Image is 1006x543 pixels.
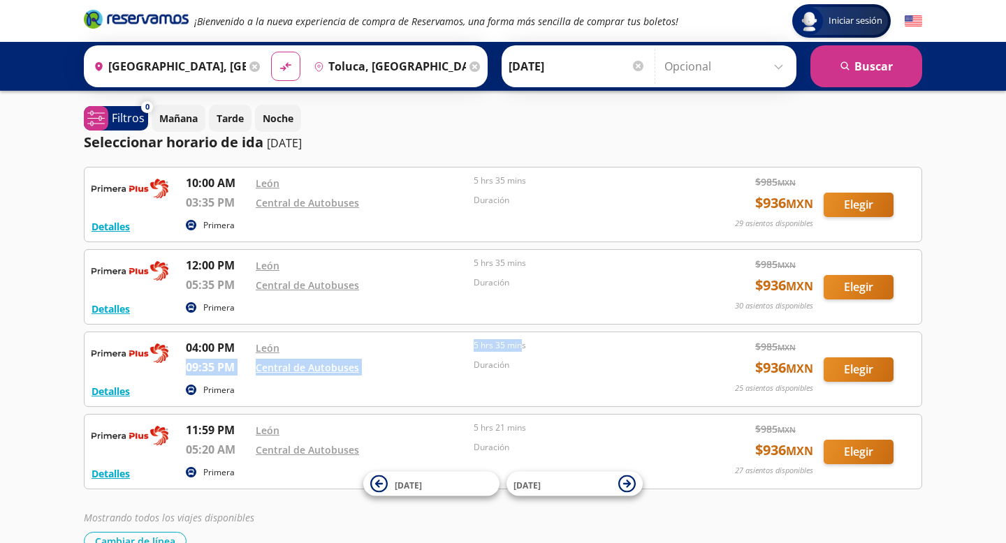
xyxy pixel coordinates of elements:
[786,196,813,211] small: MXN
[88,49,246,84] input: Buscar Origen
[778,424,796,435] small: MXN
[363,472,500,496] button: [DATE]
[755,357,813,378] span: $ 936
[209,105,251,132] button: Tarde
[256,443,359,456] a: Central de Autobuses
[203,302,235,314] p: Primera
[474,194,685,207] p: Duración
[506,472,643,496] button: [DATE]
[755,440,813,461] span: $ 936
[824,275,894,299] button: Elegir
[186,257,249,274] p: 12:00 PM
[255,105,301,132] button: Noche
[92,339,168,367] img: RESERVAMOS
[735,218,813,230] p: 29 asientos disponibles
[203,384,235,396] p: Primera
[755,422,796,436] span: $ 985
[786,278,813,294] small: MXN
[755,275,813,296] span: $ 936
[735,465,813,477] p: 27 asientos disponibles
[664,49,789,84] input: Opcional
[778,260,796,270] small: MXN
[186,441,249,458] p: 05:20 AM
[474,359,685,371] p: Duración
[786,443,813,459] small: MXN
[755,174,796,189] span: $ 985
[186,194,249,211] p: 03:35 PM
[778,177,796,188] small: MXN
[92,466,130,481] button: Detalles
[92,384,130,399] button: Detalles
[186,174,249,191] p: 10:00 AM
[474,276,685,289] p: Duración
[145,101,150,113] span: 0
[824,357,894,382] button: Elegir
[823,14,888,28] span: Iniciar sesión
[256,177,279,190] a: León
[256,259,279,272] a: León
[84,8,189,29] i: Brand Logo
[810,45,922,87] button: Buscar
[755,193,813,214] span: $ 936
[824,440,894,464] button: Elegir
[755,257,796,271] span: $ 985
[256,424,279,437] a: León
[92,422,168,449] img: RESERVAMOS
[267,135,302,151] p: [DATE]
[194,15,678,28] em: ¡Bienvenido a la nueva experiencia de compra de Reservamos, una forma más sencilla de comprar tus...
[92,174,168,202] img: RESERVAMOS
[203,219,235,232] p: Primera
[513,479,541,491] span: [DATE]
[474,257,685,269] p: 5 hrs 35 mins
[84,132,263,153] p: Seleccionar horario de ida
[256,341,279,355] a: León
[186,359,249,375] p: 09:35 PM
[152,105,205,132] button: Mañana
[186,422,249,438] p: 11:59 PM
[395,479,422,491] span: [DATE]
[92,257,168,285] img: RESERVAMOS
[92,219,130,234] button: Detalles
[186,339,249,356] p: 04:00 PM
[474,441,685,454] p: Duración
[735,382,813,394] p: 25 asientos disponibles
[217,111,244,126] p: Tarde
[256,361,359,374] a: Central de Autobuses
[755,339,796,354] span: $ 985
[263,111,293,126] p: Noche
[778,342,796,352] small: MXN
[84,511,254,524] em: Mostrando todos los viajes disponibles
[474,174,685,187] p: 5 hrs 35 mins
[84,8,189,34] a: Brand Logo
[159,111,198,126] p: Mañana
[905,13,922,30] button: English
[509,49,646,84] input: Elegir Fecha
[112,110,145,126] p: Filtros
[256,278,359,292] a: Central de Autobuses
[474,422,685,434] p: 5 hrs 21 mins
[84,106,148,131] button: 0Filtros
[203,466,235,479] p: Primera
[735,300,813,312] p: 30 asientos disponibles
[786,361,813,376] small: MXN
[474,339,685,352] p: 5 hrs 35 mins
[824,193,894,217] button: Elegir
[92,302,130,316] button: Detalles
[256,196,359,209] a: Central de Autobuses
[186,276,249,293] p: 05:35 PM
[308,49,466,84] input: Buscar Destino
